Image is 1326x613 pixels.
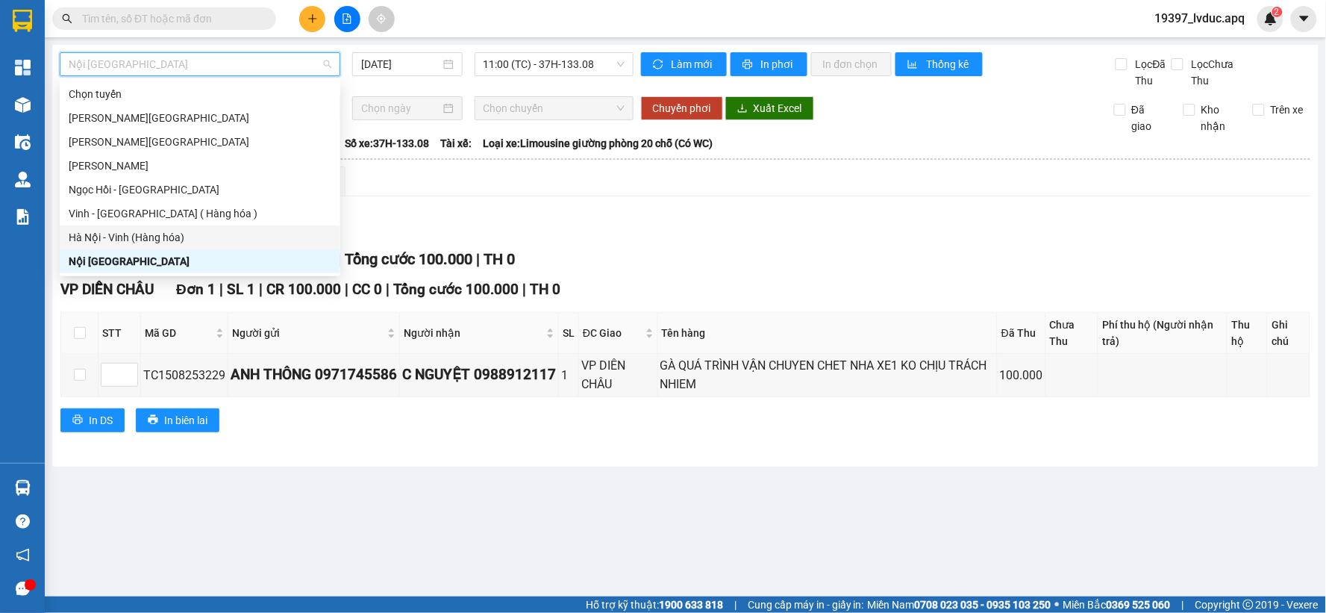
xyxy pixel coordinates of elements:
[754,100,802,116] span: Xuất Excel
[641,96,723,120] button: Chuyển phơi
[586,597,723,613] span: Hỗ trợ kỹ thuật:
[484,250,515,268] span: TH 0
[266,281,341,298] span: CR 100.000
[581,356,655,393] div: VP DIÊN CHÂU
[1000,366,1043,385] div: 100.000
[259,281,263,298] span: |
[404,325,543,341] span: Người nhận
[761,56,795,72] span: In phơi
[60,202,340,225] div: Vinh - Hà Nội ( Hàng hóa )
[69,86,331,102] div: Chọn tuyến
[531,281,561,298] span: TH 0
[69,110,331,126] div: [PERSON_NAME][GEOGRAPHIC_DATA]
[62,13,72,24] span: search
[69,134,331,150] div: [PERSON_NAME][GEOGRAPHIC_DATA]
[69,253,331,270] div: Nội [GEOGRAPHIC_DATA]
[141,354,228,396] td: TC1508253229
[734,597,737,613] span: |
[307,13,318,24] span: plus
[742,59,755,71] span: printer
[60,249,340,273] div: Nội Tỉnh Vinh
[16,514,30,529] span: question-circle
[69,158,331,174] div: [PERSON_NAME]
[484,53,625,75] span: 11:00 (TC) - 37H-133.08
[69,53,331,75] span: Nội Tỉnh Vinh
[1291,6,1317,32] button: caret-down
[641,52,727,76] button: syncLàm mới
[1268,313,1310,354] th: Ghi chú
[1063,597,1171,613] span: Miền Bắc
[69,205,331,222] div: Vinh - [GEOGRAPHIC_DATA] ( Hàng hóa )
[361,100,440,116] input: Chọn ngày
[1186,56,1255,89] span: Lọc Chưa Thu
[926,56,971,72] span: Thống kê
[1298,12,1311,25] span: caret-down
[915,599,1051,611] strong: 0708 023 035 - 0935 103 250
[69,229,331,246] div: Hà Nội - Vinh (Hàng hóa)
[72,414,83,426] span: printer
[1182,597,1184,613] span: |
[1275,7,1280,17] span: 2
[82,10,258,27] input: Tìm tên, số ĐT hoặc mã đơn
[136,408,219,432] button: printerIn biên lai
[345,250,472,268] span: Tổng cước 100.000
[352,281,382,298] span: CC 0
[369,6,395,32] button: aim
[334,6,360,32] button: file-add
[227,281,255,298] span: SL 1
[60,225,340,249] div: Hà Nội - Vinh (Hàng hóa)
[658,313,998,354] th: Tên hàng
[15,97,31,113] img: warehouse-icon
[145,325,213,341] span: Mã GD
[583,325,642,341] span: ĐC Giao
[60,130,340,154] div: Mỹ Đình - Gia Lâm
[15,172,31,187] img: warehouse-icon
[731,52,807,76] button: printerIn phơi
[748,597,864,613] span: Cung cấp máy in - giấy in:
[1107,599,1171,611] strong: 0369 525 060
[393,281,519,298] span: Tổng cước 100.000
[299,6,325,32] button: plus
[60,408,125,432] button: printerIn DS
[737,103,748,115] span: download
[484,97,625,119] span: Chọn chuyến
[98,313,141,354] th: STT
[1228,313,1268,354] th: Thu hộ
[148,414,158,426] span: printer
[89,412,113,429] span: In DS
[345,135,429,152] span: Số xe: 37H-133.08
[143,366,225,385] div: TC1508253229
[1195,102,1242,134] span: Kho nhận
[16,548,30,562] span: notification
[345,281,348,298] span: |
[1264,12,1277,25] img: icon-new-feature
[559,313,579,354] th: SL
[13,10,32,32] img: logo-vxr
[476,250,480,268] span: |
[653,59,666,71] span: sync
[60,281,154,298] span: VP DIỄN CHÂU
[231,364,397,386] div: ANH THÔNG 0971745586
[232,325,384,341] span: Người gửi
[1055,602,1060,608] span: ⚪️
[1098,313,1228,354] th: Phí thu hộ (Người nhận trả)
[907,59,920,71] span: bar-chart
[998,313,1046,354] th: Đã Thu
[402,364,556,386] div: C NGUYỆT 0988912117
[361,56,440,72] input: 15/08/2025
[342,13,352,24] span: file-add
[895,52,983,76] button: bar-chartThống kê
[440,135,472,152] span: Tài xế:
[660,356,995,393] div: GÀ QUÁ TRÌNH VẬN CHUYEN CHET NHA XE1 KO CHỊU TRÁCH NHIEM
[219,281,223,298] span: |
[659,599,723,611] strong: 1900 633 818
[60,106,340,130] div: Gia Lâm - Mỹ Đình
[60,178,340,202] div: Ngọc Hồi - Mỹ Đình
[386,281,390,298] span: |
[1272,7,1283,17] sup: 2
[164,412,207,429] span: In biên lai
[1046,313,1098,354] th: Chưa Thu
[1143,9,1257,28] span: 19397_lvduc.apq
[15,134,31,150] img: warehouse-icon
[868,597,1051,613] span: Miền Nam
